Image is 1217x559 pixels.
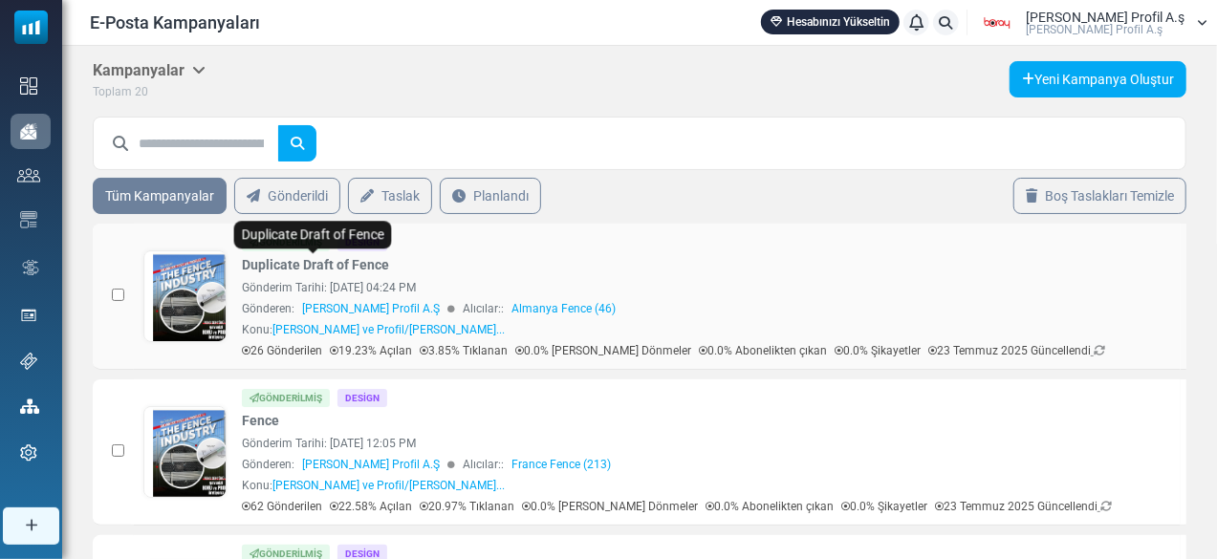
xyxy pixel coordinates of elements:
[14,11,48,44] img: mailsoftly_icon_blue_white.svg
[20,307,37,324] img: landing_pages.svg
[93,178,227,214] a: Tüm Kampanyalar
[242,389,330,407] div: Gönderilmiş
[135,85,148,98] span: 20
[973,9,1021,37] img: User Logo
[348,178,432,214] a: Taslak
[20,77,37,95] img: dashboard-icon.svg
[302,300,440,317] span: [PERSON_NAME] Profil A.Ş
[272,479,505,492] span: [PERSON_NAME] ve Profil/[PERSON_NAME]...
[330,498,412,515] p: 22.58% Açılan
[928,342,1105,359] p: 23 Temmuz 2025 Güncellendi
[17,168,40,182] img: contacts-icon.svg
[242,255,389,275] a: Duplicate Draft of Fence
[93,61,206,79] h5: Kampanyalar
[440,178,541,214] a: Planlandı
[234,178,340,214] a: Gönderildi
[20,257,41,279] img: workflow.svg
[511,300,616,317] a: Almanya Fence (46)
[330,342,412,359] p: 19.23% Açılan
[522,498,698,515] p: 0.0% [PERSON_NAME] Dönmeler
[20,353,37,370] img: support-icon.svg
[272,323,505,336] span: [PERSON_NAME] ve Profil/[PERSON_NAME]...
[835,342,921,359] p: 0.0% Şikayetler
[93,85,132,98] span: Toplam
[242,411,279,431] a: Fence
[20,444,37,462] img: settings-icon.svg
[935,498,1112,515] p: 23 Temmuz 2025 Güncellendi
[90,10,260,35] span: E-Posta Kampanyaları
[242,300,1171,317] div: Gönderen: Alıcılar::
[1026,24,1163,35] span: [PERSON_NAME] Profil A.ş
[1010,61,1186,97] a: Yeni Kampanya Oluştur
[761,10,900,34] a: Hesabınızı Yükseltin
[420,342,508,359] p: 3.85% Tıklanan
[242,279,1171,296] div: Gönderim Tarihi: [DATE] 04:24 PM
[841,498,927,515] p: 0.0% Şikayetler
[242,477,505,494] div: Konu:
[242,435,1171,452] div: Gönderim Tarihi: [DATE] 12:05 PM
[234,221,392,248] div: Duplicate Draft of Fence
[420,498,514,515] p: 20.97% Tıklanan
[242,321,505,338] div: Konu:
[337,389,387,407] div: Design
[20,123,37,140] img: campaigns-icon-active.png
[302,456,440,473] span: [PERSON_NAME] Profil A.Ş
[242,498,322,515] p: 62 Gönderilen
[1026,11,1184,24] span: [PERSON_NAME] Profil A.ş
[706,498,834,515] p: 0.0% Abonelikten çıkan
[242,342,322,359] p: 26 Gönderilen
[20,211,37,228] img: email-templates-icon.svg
[515,342,691,359] p: 0.0% [PERSON_NAME] Dönmeler
[1013,178,1186,214] a: Boş Taslakları Temizle
[242,456,1171,473] div: Gönderen: Alıcılar::
[973,9,1207,37] a: User Logo [PERSON_NAME] Profil A.ş [PERSON_NAME] Profil A.ş
[511,456,611,473] a: France Fence (213)
[699,342,827,359] p: 0.0% Abonelikten çıkan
